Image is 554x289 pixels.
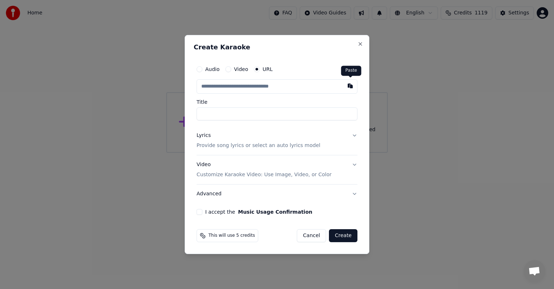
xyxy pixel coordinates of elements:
[238,209,312,214] button: I accept the
[197,161,331,178] div: Video
[205,67,220,72] label: Audio
[297,229,326,242] button: Cancel
[197,126,357,155] button: LyricsProvide song lyrics or select an auto lyrics model
[197,171,331,178] p: Customize Karaoke Video: Use Image, Video, or Color
[197,184,357,203] button: Advanced
[263,67,273,72] label: URL
[197,132,211,139] div: Lyrics
[197,99,357,105] label: Title
[234,67,248,72] label: Video
[197,155,357,184] button: VideoCustomize Karaoke Video: Use Image, Video, or Color
[197,142,320,149] p: Provide song lyrics or select an auto lyrics model
[208,233,255,239] span: This will use 5 credits
[205,209,312,214] label: I accept the
[329,229,357,242] button: Create
[194,44,360,50] h2: Create Karaoke
[341,66,361,76] div: Paste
